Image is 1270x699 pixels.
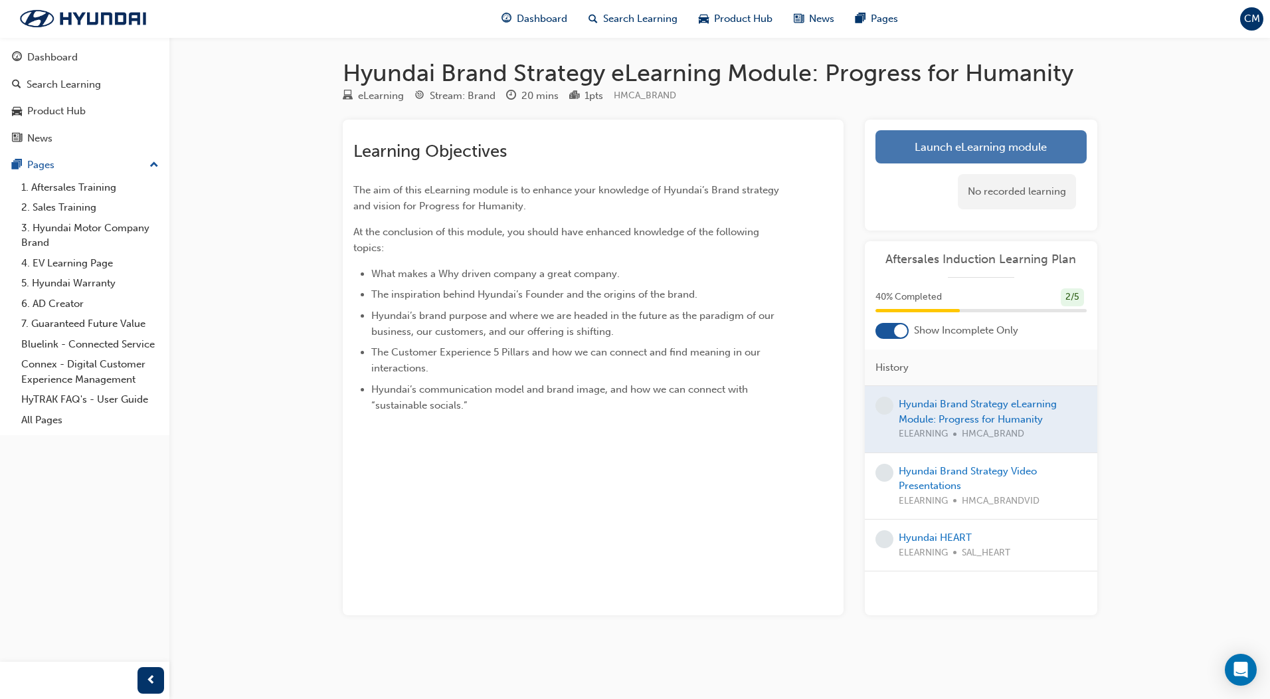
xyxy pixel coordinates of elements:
a: pages-iconPages [845,5,909,33]
div: Duration [506,88,559,104]
a: Product Hub [5,99,164,124]
button: Pages [5,153,164,177]
span: What makes a Why driven company a great company. [371,268,620,280]
span: learningRecordVerb_NONE-icon [875,530,893,548]
a: Hyundai HEART [899,532,972,544]
a: News [5,126,164,151]
span: guage-icon [12,52,22,64]
a: 1. Aftersales Training [16,177,164,198]
span: The aim of this eLearning module is to enhance your knowledge of Hyundai’s Brand strategy and vis... [353,184,782,212]
div: Product Hub [27,104,86,119]
span: HMCA_BRANDVID [962,494,1040,509]
span: search-icon [589,11,598,27]
button: CM [1240,7,1263,31]
span: news-icon [794,11,804,27]
span: News [809,11,834,27]
a: guage-iconDashboard [491,5,578,33]
div: eLearning [358,88,404,104]
span: search-icon [12,79,21,91]
span: The Customer Experience 5 Pillars and how we can connect and find meaning in our interactions. [371,346,763,374]
div: 20 mins [521,88,559,104]
span: car-icon [699,11,709,27]
a: Connex - Digital Customer Experience Management [16,354,164,389]
a: HyTRAK FAQ's - User Guide [16,389,164,410]
span: pages-icon [856,11,865,27]
span: 40 % Completed [875,290,942,305]
button: DashboardSearch LearningProduct HubNews [5,43,164,153]
div: Points [569,88,603,104]
span: Pages [871,11,898,27]
span: ELEARNING [899,494,948,509]
div: Pages [27,157,54,173]
a: Launch eLearning module [875,130,1087,163]
span: Hyundai’s communication model and brand image, and how we can connect with “sustainable socials.” [371,383,751,411]
div: Stream: Brand [430,88,496,104]
div: News [27,131,52,146]
a: Search Learning [5,72,164,97]
a: 6. AD Creator [16,294,164,314]
span: Learning resource code [614,90,676,101]
span: At the conclusion of this module, you should have enhanced knowledge of the following topics: [353,226,762,254]
div: No recorded learning [958,174,1076,209]
div: Dashboard [27,50,78,65]
span: Hyundai’s brand purpose and where we are headed in the future as the paradigm of our business, ou... [371,310,777,338]
span: learningRecordVerb_NONE-icon [875,464,893,482]
span: car-icon [12,106,22,118]
a: car-iconProduct Hub [688,5,783,33]
span: pages-icon [12,159,22,171]
span: History [875,360,909,375]
span: Product Hub [714,11,772,27]
span: ELEARNING [899,546,948,561]
span: prev-icon [146,672,156,689]
span: up-icon [149,157,159,174]
div: Type [343,88,404,104]
a: 4. EV Learning Page [16,253,164,274]
a: search-iconSearch Learning [578,5,688,33]
span: learningRecordVerb_NONE-icon [875,397,893,415]
a: All Pages [16,410,164,431]
a: Dashboard [5,45,164,70]
span: learningResourceType_ELEARNING-icon [343,90,353,102]
span: Dashboard [517,11,567,27]
span: clock-icon [506,90,516,102]
span: CM [1244,11,1260,27]
span: The inspiration behind Hyundai’s Founder and the origins of the brand. [371,288,697,300]
span: podium-icon [569,90,579,102]
a: 2. Sales Training [16,197,164,218]
h1: Hyundai Brand Strategy eLearning Module: Progress for Humanity [343,58,1097,88]
span: guage-icon [501,11,511,27]
div: Search Learning [27,77,101,92]
a: news-iconNews [783,5,845,33]
span: Search Learning [603,11,678,27]
a: Hyundai Brand Strategy Video Presentations [899,465,1037,492]
div: 1 pts [585,88,603,104]
a: 5. Hyundai Warranty [16,273,164,294]
a: 3. Hyundai Motor Company Brand [16,218,164,253]
span: Learning Objectives [353,141,507,161]
div: Stream [414,88,496,104]
span: news-icon [12,133,22,145]
span: SAL_HEART [962,546,1010,561]
img: Trak [7,5,159,33]
div: Open Intercom Messenger [1225,654,1257,686]
a: Bluelink - Connected Service [16,334,164,355]
a: 7. Guaranteed Future Value [16,314,164,334]
span: Show Incomplete Only [914,323,1018,338]
div: 2 / 5 [1061,288,1084,306]
a: Aftersales Induction Learning Plan [875,252,1087,267]
span: target-icon [414,90,424,102]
